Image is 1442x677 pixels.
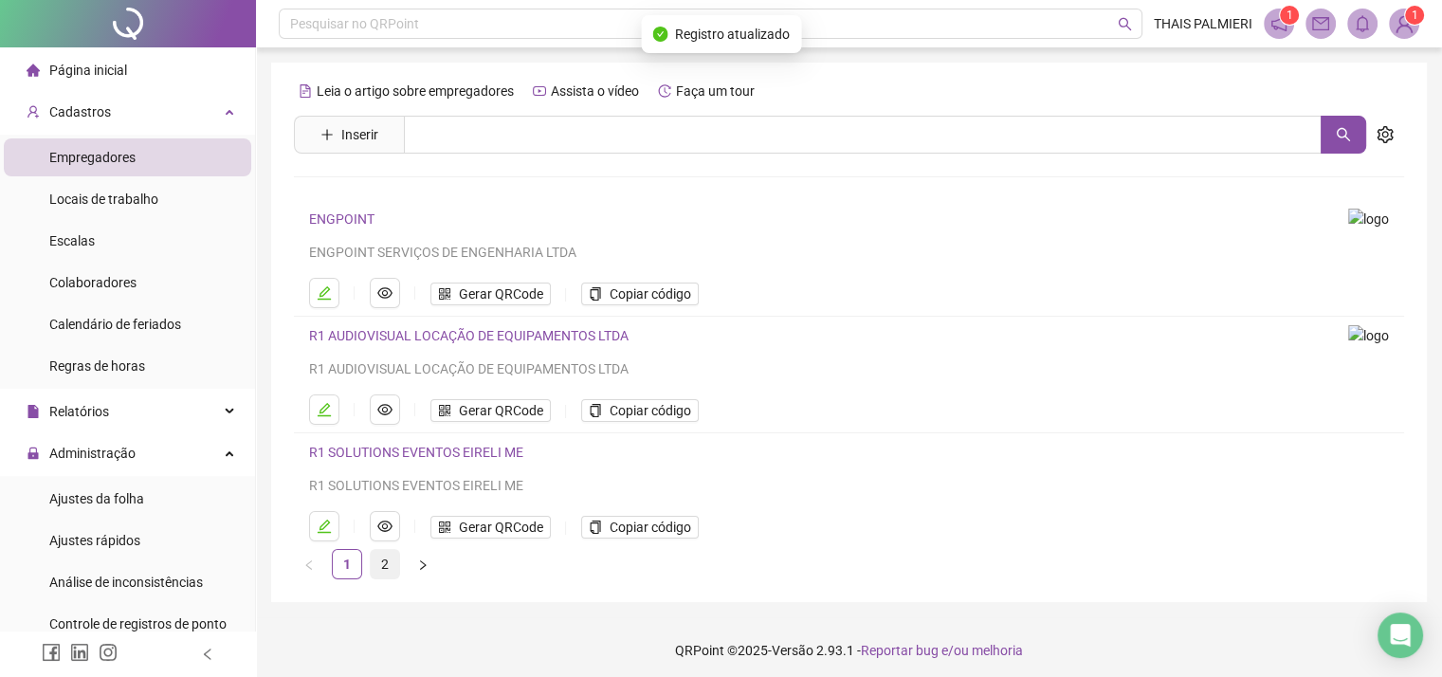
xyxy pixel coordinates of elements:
[341,124,378,145] span: Inserir
[430,516,551,539] button: Gerar QRCode
[408,549,438,579] li: Próxima página
[1390,9,1418,38] img: 91134
[1377,126,1394,143] span: setting
[459,517,543,538] span: Gerar QRCode
[303,559,315,571] span: left
[675,24,790,45] span: Registro atualizado
[1378,613,1423,658] div: Open Intercom Messenger
[1354,15,1371,32] span: bell
[430,399,551,422] button: Gerar QRCode
[49,446,136,461] span: Administração
[581,399,699,422] button: Copiar código
[772,643,813,658] span: Versão
[1348,325,1389,346] img: logo
[299,84,312,98] span: file-text
[430,283,551,305] button: Gerar QRCode
[309,328,629,343] a: R1 AUDIOVISUAL LOCAÇÃO DE EQUIPAMENTOS LTDA
[27,405,40,418] span: file
[309,475,1325,496] div: R1 SOLUTIONS EVENTOS EIRELI ME
[49,63,127,78] span: Página inicial
[27,105,40,119] span: user-add
[589,521,602,534] span: copy
[658,84,671,98] span: history
[1154,13,1252,34] span: THAIS PALMIERI
[70,643,89,662] span: linkedin
[438,521,451,534] span: qrcode
[459,400,543,421] span: Gerar QRCode
[332,549,362,579] li: 1
[49,491,144,506] span: Ajustes da folha
[49,150,136,165] span: Empregadores
[49,533,140,548] span: Ajustes rápidos
[377,519,392,534] span: eye
[27,447,40,460] span: lock
[581,516,699,539] button: Copiar código
[317,402,332,417] span: edit
[49,275,137,290] span: Colaboradores
[49,317,181,332] span: Calendário de feriados
[652,27,667,42] span: check-circle
[42,643,61,662] span: facebook
[408,549,438,579] button: right
[49,104,111,119] span: Cadastros
[417,559,429,571] span: right
[49,575,203,590] span: Análise de inconsistências
[1280,6,1299,25] sup: 1
[317,285,332,301] span: edit
[1118,17,1132,31] span: search
[610,284,691,304] span: Copiar código
[581,283,699,305] button: Copiar código
[1336,127,1351,142] span: search
[99,643,118,662] span: instagram
[377,285,392,301] span: eye
[370,549,400,579] li: 2
[533,84,546,98] span: youtube
[49,404,109,419] span: Relatórios
[676,83,755,99] span: Faça um tour
[309,211,374,227] a: ENGPOINT
[610,400,691,421] span: Copiar código
[305,119,393,150] button: Inserir
[201,648,214,661] span: left
[309,242,1325,263] div: ENGPOINT SERVIÇOS DE ENGENHARIA LTDA
[1287,9,1293,22] span: 1
[294,549,324,579] button: left
[1270,15,1287,32] span: notification
[1348,209,1389,229] img: logo
[377,402,392,417] span: eye
[49,233,95,248] span: Escalas
[294,549,324,579] li: Página anterior
[861,643,1023,658] span: Reportar bug e/ou melhoria
[49,358,145,374] span: Regras de horas
[438,404,451,417] span: qrcode
[1405,6,1424,25] sup: Atualize o seu contato no menu Meus Dados
[459,284,543,304] span: Gerar QRCode
[317,519,332,534] span: edit
[309,445,523,460] a: R1 SOLUTIONS EVENTOS EIRELI ME
[371,550,399,578] a: 2
[309,358,1325,379] div: R1 AUDIOVISUAL LOCAÇÃO DE EQUIPAMENTOS LTDA
[589,404,602,417] span: copy
[333,550,361,578] a: 1
[317,83,514,99] span: Leia o artigo sobre empregadores
[589,287,602,301] span: copy
[610,517,691,538] span: Copiar código
[320,128,334,141] span: plus
[551,83,639,99] span: Assista o vídeo
[438,287,451,301] span: qrcode
[49,616,227,631] span: Controle de registros de ponto
[27,64,40,77] span: home
[1312,15,1329,32] span: mail
[49,192,158,207] span: Locais de trabalho
[1412,9,1418,22] span: 1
